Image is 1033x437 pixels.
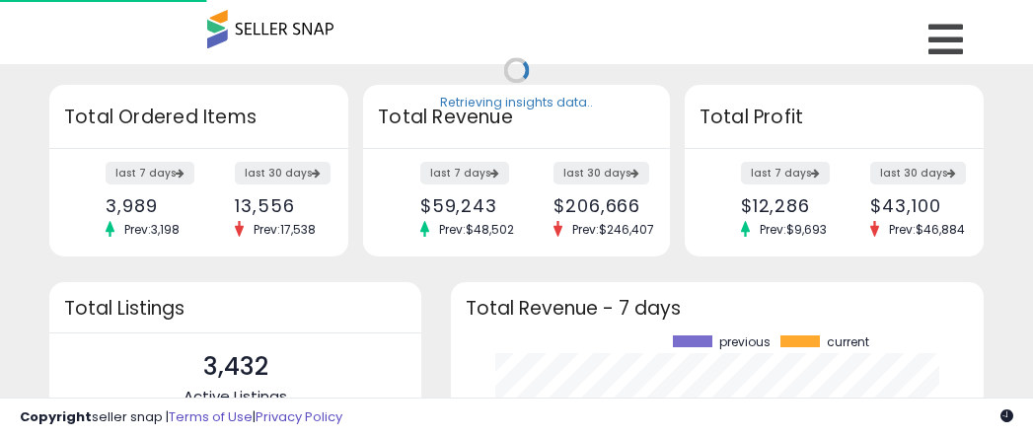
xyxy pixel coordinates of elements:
div: 3,989 [106,195,184,216]
h3: Total Revenue - 7 days [466,301,969,316]
strong: Copyright [20,407,92,426]
a: Privacy Policy [256,407,342,426]
span: Prev: $246,407 [562,221,664,238]
h3: Total Revenue [378,104,655,131]
h3: Total Ordered Items [64,104,333,131]
label: last 30 days [553,162,649,184]
div: 13,556 [235,195,314,216]
label: last 7 days [106,162,194,184]
span: Prev: $46,884 [879,221,975,238]
span: current [827,335,869,349]
h3: Total Listings [64,301,406,316]
p: 3,432 [184,348,287,386]
span: Prev: $48,502 [429,221,524,238]
div: $59,243 [420,195,502,216]
div: $12,286 [741,195,820,216]
label: last 30 days [870,162,966,184]
span: previous [719,335,771,349]
div: $206,666 [553,195,635,216]
span: Prev: $9,693 [750,221,837,238]
div: seller snap | | [20,408,342,427]
span: Prev: 17,538 [244,221,326,238]
div: Retrieving insights data.. [440,95,593,112]
span: Prev: 3,198 [114,221,189,238]
label: last 7 days [420,162,509,184]
h3: Total Profit [700,104,969,131]
div: $43,100 [870,195,949,216]
span: Active Listings [184,386,287,406]
label: last 7 days [741,162,830,184]
a: Terms of Use [169,407,253,426]
label: last 30 days [235,162,331,184]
